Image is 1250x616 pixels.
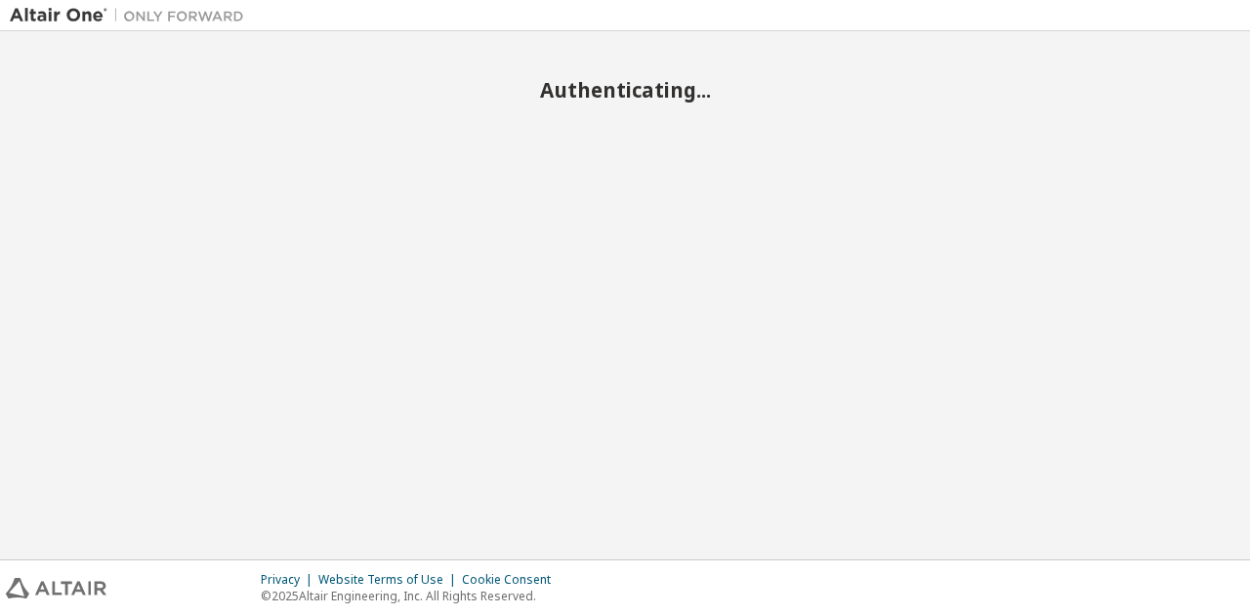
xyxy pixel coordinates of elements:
div: Cookie Consent [462,572,562,588]
h2: Authenticating... [10,77,1240,103]
div: Website Terms of Use [318,572,462,588]
div: Privacy [261,572,318,588]
img: Altair One [10,6,254,25]
p: © 2025 Altair Engineering, Inc. All Rights Reserved. [261,588,562,604]
img: altair_logo.svg [6,578,106,598]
